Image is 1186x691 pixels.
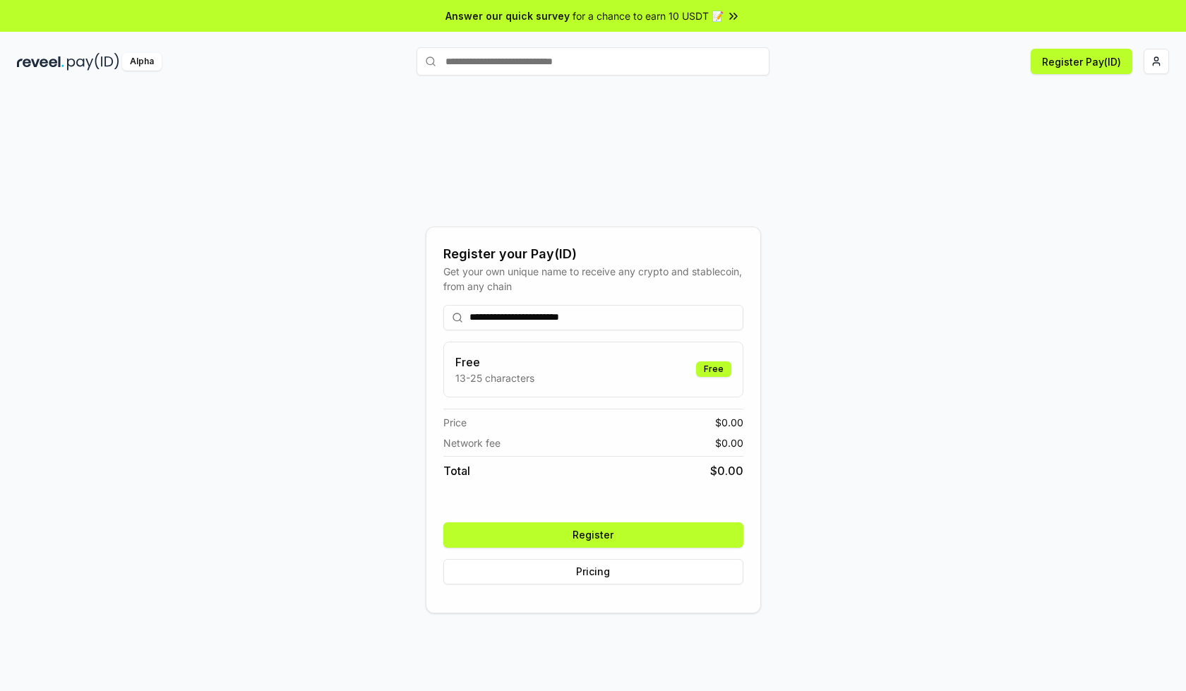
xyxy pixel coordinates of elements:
div: Register your Pay(ID) [443,244,743,264]
div: Alpha [122,53,162,71]
span: $ 0.00 [715,435,743,450]
span: $ 0.00 [715,415,743,430]
span: for a chance to earn 10 USDT 📝 [573,8,724,23]
div: Free [696,361,731,377]
span: Network fee [443,435,501,450]
img: pay_id [67,53,119,71]
p: 13-25 characters [455,371,534,385]
button: Register [443,522,743,548]
button: Register Pay(ID) [1031,49,1132,74]
img: reveel_dark [17,53,64,71]
span: Price [443,415,467,430]
span: Answer our quick survey [445,8,570,23]
span: $ 0.00 [710,462,743,479]
button: Pricing [443,559,743,584]
h3: Free [455,354,534,371]
div: Get your own unique name to receive any crypto and stablecoin, from any chain [443,264,743,294]
span: Total [443,462,470,479]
